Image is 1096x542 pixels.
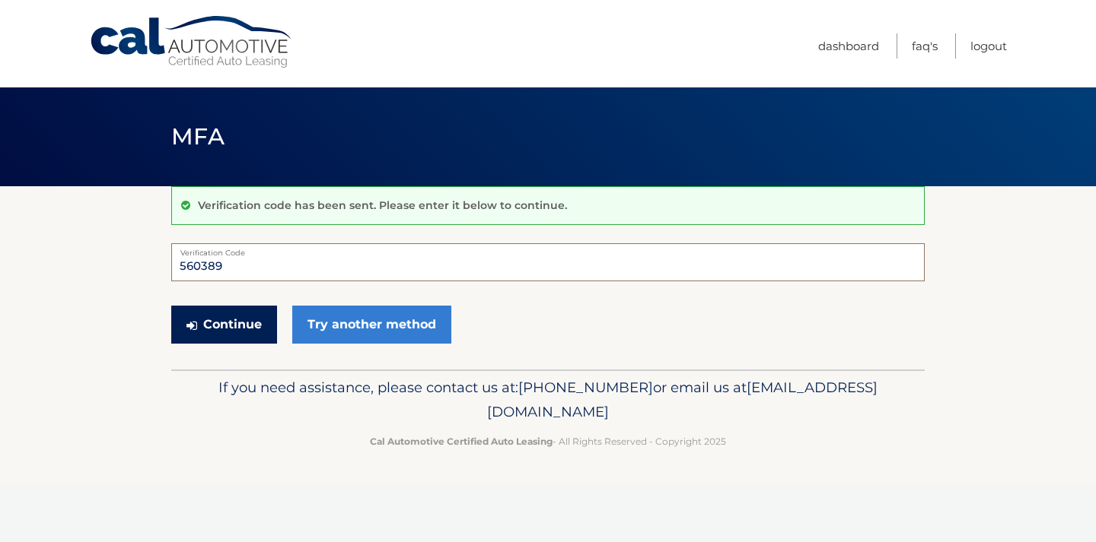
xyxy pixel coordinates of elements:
label: Verification Code [171,243,925,255]
a: Logout [970,33,1007,59]
input: Verification Code [171,243,925,281]
a: Dashboard [818,33,879,59]
span: [PHONE_NUMBER] [518,379,653,396]
p: Verification code has been sent. Please enter it below to continue. [198,198,567,212]
p: If you need assistance, please contact us at: or email us at [181,376,915,424]
span: MFA [171,122,225,151]
p: - All Rights Reserved - Copyright 2025 [181,433,915,449]
a: Try another method [292,306,451,344]
button: Continue [171,306,277,344]
span: [EMAIL_ADDRESS][DOMAIN_NAME] [487,379,878,420]
a: Cal Automotive [89,15,295,69]
a: FAQ's [912,33,938,59]
strong: Cal Automotive Certified Auto Leasing [370,436,553,447]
